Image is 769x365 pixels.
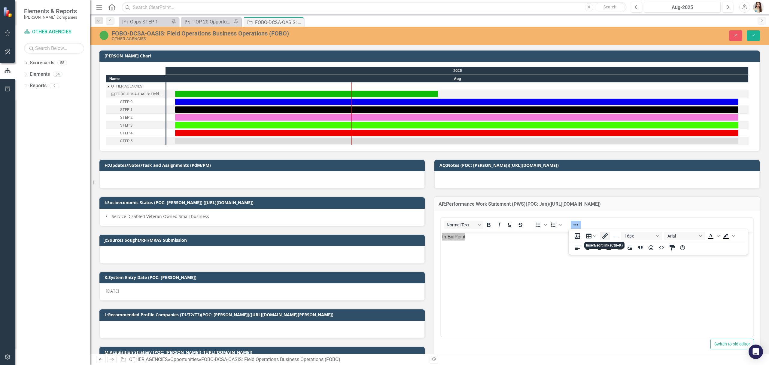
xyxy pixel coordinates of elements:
[603,5,616,9] span: Search
[120,121,132,129] div: STEP 3
[24,8,77,15] span: Elements & Reports
[105,163,422,167] h3: H:Updates/Notes/Task and Assignments (PdM/PM)
[105,54,757,58] h3: [PERSON_NAME] Chart
[625,234,654,238] span: 16px
[604,244,614,252] button: Justify
[111,82,142,90] div: OTHER AGENCIES
[105,350,422,354] h3: M:Acquisition Strategy (POC: [PERSON_NAME]) ([URL][DOMAIN_NAME])
[106,288,119,294] span: [DATE]
[106,114,166,121] div: STEP 2
[447,222,476,227] span: Normal Text
[53,72,62,77] div: 54
[664,232,705,240] button: Font Arial
[644,2,721,13] button: Aug-2025
[3,7,14,17] img: ClearPoint Strategy
[120,98,132,106] div: STEP 0
[130,18,170,26] div: Opps-STEP 1
[571,221,581,229] button: Reveal or hide additional toolbar items
[112,37,474,41] div: OTHER AGENCIES
[183,18,232,26] a: TOP 20 Opportunities ([DATE] Process)
[593,244,603,252] button: Align right
[106,114,166,121] div: Task: Start date: 2025-08-01 End date: 2025-08-31
[120,18,170,26] a: Opps-STEP 1
[106,90,166,98] div: Task: Start date: 2025-08-01 End date: 2025-08-15
[120,356,425,363] div: » »
[749,345,763,359] div: Open Intercom Messenger
[106,129,166,137] div: STEP 4
[175,130,738,136] div: Task: Start date: 2025-08-01 End date: 2025-08-31
[112,30,474,37] div: FOBO-DCSA-OASIS: Field Operations Business Operations (FOBO)
[116,90,164,98] div: FOBO-DCSA-OASIS: Field Operations Business Operations (FOBO)
[441,232,753,337] iframe: Rich Text Area
[515,221,525,229] button: Strikethrough
[595,3,625,11] button: Search
[106,90,166,98] div: FOBO-DCSA-OASIS: Field Operations Business Operations (FOBO)
[175,106,738,113] div: Task: Start date: 2025-08-01 End date: 2025-08-31
[106,137,166,145] div: Task: Start date: 2025-08-01 End date: 2025-08-31
[583,244,593,252] button: Align center
[646,244,656,252] button: Emojis
[24,29,84,35] a: OTHER AGENCIES
[677,244,688,252] button: Help
[667,244,677,252] button: CSS Editor
[112,213,209,219] span: Service Disabled Veteran Owned Small business
[255,19,302,26] div: FOBO-DCSA-OASIS: Field Operations Business Operations (FOBO)
[201,357,340,362] div: FOBO-DCSA-OASIS: Field Operations Business Operations (FOBO)
[721,232,736,240] div: Background color Black
[572,232,582,240] button: Insert image
[583,232,600,240] button: Table
[635,244,646,252] button: Blockquote
[30,71,50,78] a: Elements
[120,106,132,114] div: STEP 1
[646,4,719,11] div: Aug-2025
[710,339,754,349] button: Switch to old editor
[122,2,626,13] input: Search ClearPoint...
[105,312,422,317] h3: L:Recommended Profile Companies (T1/T2/T3)(POC: [PERSON_NAME])([URL][DOMAIN_NAME][PERSON_NAME])
[106,98,166,106] div: STEP 0
[706,232,721,240] div: Text color Black
[175,91,438,97] div: Task: Start date: 2025-08-01 End date: 2025-08-15
[120,137,132,145] div: STEP 5
[175,138,738,144] div: Task: Start date: 2025-08-01 End date: 2025-08-31
[484,221,494,229] button: Bold
[667,234,697,238] span: Arial
[505,221,515,229] button: Underline
[572,244,582,252] button: Align left
[439,163,757,167] h3: AQ:Notes (POC: [PERSON_NAME])([URL][DOMAIN_NAME])
[106,98,166,106] div: Task: Start date: 2025-08-01 End date: 2025-08-31
[120,129,132,137] div: STEP 4
[621,232,662,240] button: Font size 16px
[50,83,59,88] div: 9
[548,221,563,229] div: Numbered list
[175,114,738,121] div: Task: Start date: 2025-08-01 End date: 2025-08-31
[30,82,47,89] a: Reports
[656,244,667,252] button: HTML Editor
[175,122,738,128] div: Task: Start date: 2025-08-01 End date: 2025-08-31
[625,244,635,252] button: Increase indent
[533,221,548,229] div: Bullet list
[753,2,764,13] img: Janieva Castro
[106,121,166,129] div: STEP 3
[106,121,166,129] div: Task: Start date: 2025-08-01 End date: 2025-08-31
[24,15,77,20] small: [PERSON_NAME] Companies
[129,357,168,362] a: OTHER AGENCIES
[494,221,504,229] button: Italic
[105,238,422,242] h3: J:Sources Sought/RFI/MRAS Submission
[170,357,199,362] a: Opportunities
[193,18,232,26] div: TOP 20 Opportunities ([DATE] Process)
[600,232,610,240] button: Insert/edit link
[120,114,132,121] div: STEP 2
[106,129,166,137] div: Task: Start date: 2025-08-01 End date: 2025-08-31
[30,60,54,66] a: Scorecards
[106,82,166,90] div: OTHER AGENCIES
[99,30,109,40] img: Active
[24,43,84,54] input: Search Below...
[610,232,621,240] button: Horizontal line
[166,75,749,83] div: Aug
[105,275,422,280] h3: K:System Entry Date (POC: [PERSON_NAME])
[106,106,166,114] div: STEP 1
[106,75,166,82] div: Name
[57,60,67,66] div: 58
